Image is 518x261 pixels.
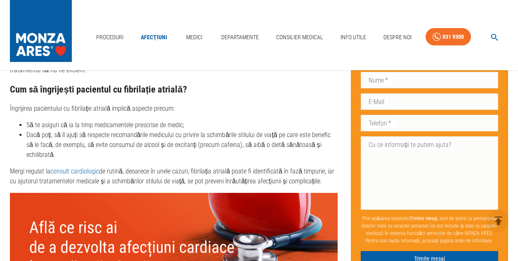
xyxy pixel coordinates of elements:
li: Dacă poți, să îl ajuți să respecte recomandările medicului cu privire la schimbările stilului de ... [26,130,338,160]
a: Afecțiuni [137,29,170,46]
b: Trimite mesaj [410,216,438,221]
p: Mergi regulat la de rutină, deoarece în unele cazuri, fibrilația atrială poate fi identificată în... [10,166,338,186]
a: Consilier Medical [273,29,326,46]
a: Medici [181,29,208,46]
a: Proceduri [93,29,127,46]
p: Prin apăsarea butonului , sunt de acord cu prelucrarea datelor mele cu caracter personal (ce pot ... [361,211,498,248]
a: 031 9300 [426,28,471,46]
div: 031 9300 [442,32,464,42]
a: Departamente [218,29,262,46]
h3: Cum să îngrijești pacientul cu fibrilație atrială? [10,84,338,95]
li: Să te asiguri că ia la timp medicamentele prescrise de medic; [26,120,338,130]
p: Îngrijirea pacientului cu fibrilație atrială implică aspecte precum: [10,104,338,114]
a: Info Utile [337,29,369,46]
button: delete [487,209,510,232]
a: Despre Noi [380,29,415,46]
a: consult cardiologic [50,167,99,175]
